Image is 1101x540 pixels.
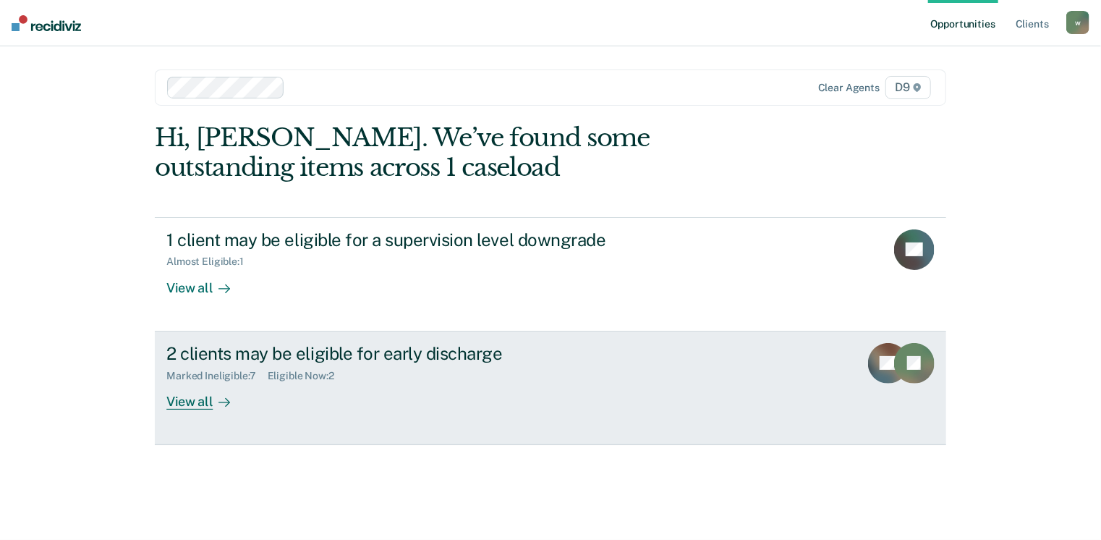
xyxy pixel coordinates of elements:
button: w [1066,11,1089,34]
div: Clear agents [818,82,880,94]
a: 2 clients may be eligible for early dischargeMarked Ineligible:7Eligible Now:2View all [155,332,946,445]
div: 1 client may be eligible for a supervision level downgrade [166,229,674,250]
a: 1 client may be eligible for a supervision level downgradeAlmost Eligible:1View all [155,217,946,332]
div: Almost Eligible : 1 [166,256,255,268]
img: Recidiviz [12,15,81,31]
div: Eligible Now : 2 [268,370,346,382]
div: Marked Ineligible : 7 [166,370,267,382]
div: View all [166,381,247,410]
span: D9 [885,76,931,99]
div: 2 clients may be eligible for early discharge [166,343,674,364]
div: View all [166,268,247,296]
div: Hi, [PERSON_NAME]. We’ve found some outstanding items across 1 caseload [155,123,788,182]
